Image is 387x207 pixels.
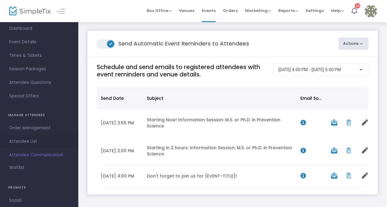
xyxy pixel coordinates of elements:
span: Events [202,3,216,18]
span: [DATE] 2:00 PM [101,148,134,154]
th: Subject [143,88,297,109]
span: Attendee Questions [9,79,69,87]
span: Attendee Communication [9,151,69,159]
span: [DATE] 4:00 PM [101,173,134,179]
span: Orders [223,3,238,18]
td: Don't forget to join us for {EVENT-TITLE}! [143,165,297,187]
th: Send Date [97,88,143,109]
button: Actions [338,37,369,50]
span: Marketing [245,8,271,14]
span: Attendee List [9,138,69,146]
span: ON [109,42,112,45]
span: Box Office [147,8,172,14]
span: Venues [179,3,194,18]
td: Starting Now! Information Session: M.S. or Ph.D. in Prevention Science [143,109,297,137]
span: Dashboard [9,25,69,33]
div: 13 [355,3,360,9]
h4: PROMOTE [8,182,70,194]
h4: Schedule and send emails to registered attendees with event reminders and venue details. [97,64,268,78]
span: [DATE] 4:00 PM - [DATE] 5:00 PM [278,67,341,72]
span: Order Management [9,124,69,132]
span: Season Packages [9,65,69,73]
span: [DATE] 3:55 PM [101,120,134,126]
th: Email Source [297,88,327,109]
span: Reports [278,8,298,14]
span: Event Details [9,38,69,46]
span: Social [9,197,69,205]
span: Settings [306,3,324,18]
span: Times & Tickets [9,52,69,60]
div: Data table [97,88,368,187]
span: Special Offers [9,92,69,100]
td: Starting in 2 hours: Information Session: M.S. or Ph.D. in Prevention Science [143,137,297,165]
span: Help [331,8,344,14]
span: Waitlist [9,165,25,171]
h4: MANAGE ATTENDEES [8,109,70,121]
m-panel-title: Send Automatic Event Reminders to Attendees [97,39,249,48]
